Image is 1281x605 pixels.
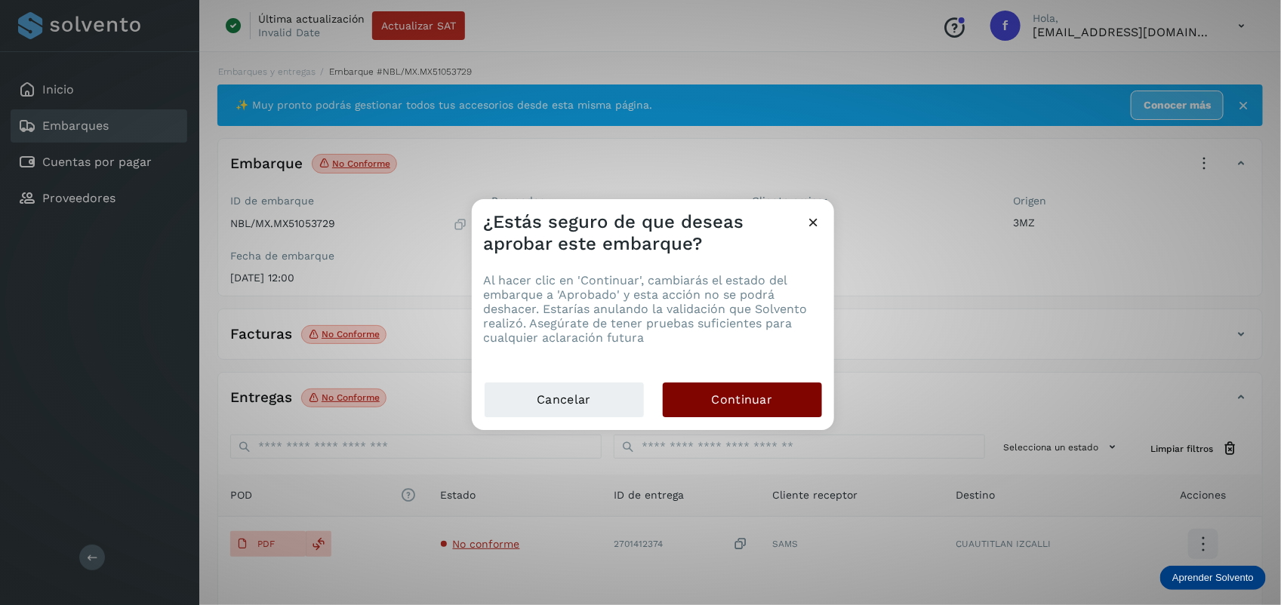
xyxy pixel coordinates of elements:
[484,382,645,418] button: Cancelar
[537,392,590,408] span: Cancelar
[1160,566,1266,590] div: Aprender Solvento
[484,211,806,255] h3: ¿Estás seguro de que deseas aprobar este embarque?
[663,382,822,417] button: Continuar
[712,392,773,408] span: Continuar
[1172,572,1254,584] p: Aprender Solvento
[484,273,808,345] span: Al hacer clic en 'Continuar', cambiarás el estado del embarque a 'Aprobado' y esta acción no se p...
